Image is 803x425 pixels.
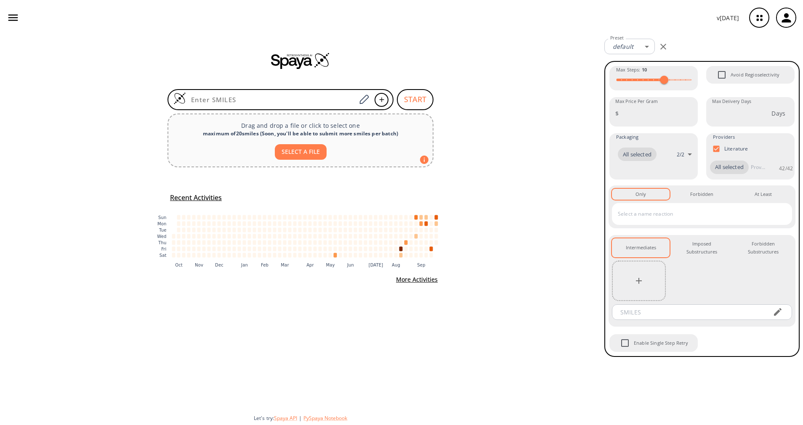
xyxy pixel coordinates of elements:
text: Mar [281,262,289,267]
div: At Least [755,190,772,198]
button: Forbidden Substructures [734,238,792,257]
text: Apr [306,262,314,267]
div: Forbidden Substructures [741,240,785,256]
text: Dec [215,262,223,267]
span: Avoid Regioselectivity [731,71,779,79]
p: v [DATE] [717,13,739,22]
img: Spaya logo [271,52,330,69]
span: Packaging [616,133,638,141]
input: Provider name [749,161,767,174]
button: START [397,89,433,110]
p: 42 / 42 [779,165,793,172]
p: Drag and drop a file or click to select one [175,121,426,130]
label: Max Delivery Days [712,98,751,105]
label: Max Price Per Gram [615,98,658,105]
span: Avoid Regioselectivity [713,66,731,84]
text: Mon [157,222,167,226]
input: Select a name reaction [616,207,776,221]
div: Forbidden [690,190,713,198]
span: Enable Single Step Retry [616,334,634,352]
span: Providers [713,133,735,141]
text: Sun [158,215,166,220]
g: cell [172,215,438,257]
div: Imposed Substructures [680,240,724,256]
text: Aug [392,262,400,267]
input: SMILES [614,304,766,320]
text: Wed [157,234,166,239]
span: All selected [710,163,749,172]
input: Enter SMILES [186,95,356,104]
button: More Activities [393,272,441,288]
p: 2 / 2 [677,151,684,158]
label: Preset [610,35,624,41]
text: Feb [261,262,269,267]
text: Tue [159,228,167,232]
g: x-axis tick label [175,262,425,267]
text: Sat [160,253,167,258]
button: Recent Activities [167,191,225,205]
strong: 10 [642,66,647,73]
button: Forbidden [673,189,731,200]
span: Enable Single Step Retry [634,339,689,347]
text: Thu [158,240,166,245]
img: Logo Spaya [173,92,186,105]
text: Jan [241,262,248,267]
p: Literature [724,145,748,152]
text: Oct [175,262,183,267]
span: Max Steps : [616,66,647,74]
button: PySpaya Notebook [303,414,347,422]
g: y-axis tick label [157,215,166,258]
text: Nov [195,262,203,267]
div: Intermediates [626,244,656,251]
text: [DATE] [369,262,383,267]
p: Days [771,109,785,118]
text: May [326,262,335,267]
button: SELECT A FILE [275,144,327,160]
button: At Least [734,189,792,200]
span: | [297,414,303,422]
text: Sep [417,262,425,267]
div: Only [635,190,646,198]
button: Spaya API [274,414,297,422]
div: maximum of 20 smiles ( Soon, you'll be able to submit more smiles per batch ) [175,130,426,137]
button: Only [612,189,670,200]
span: All selected [618,150,657,159]
text: Fri [161,247,166,251]
h5: Recent Activities [170,193,222,202]
button: Intermediates [612,238,670,257]
div: When Single Step Retry is enabled, if no route is found during retrosynthesis, a retry is trigger... [609,333,699,353]
text: Jun [347,262,354,267]
button: Imposed Substructures [673,238,731,257]
em: default [613,42,633,50]
div: Let's try: [254,414,598,422]
p: $ [615,109,619,118]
